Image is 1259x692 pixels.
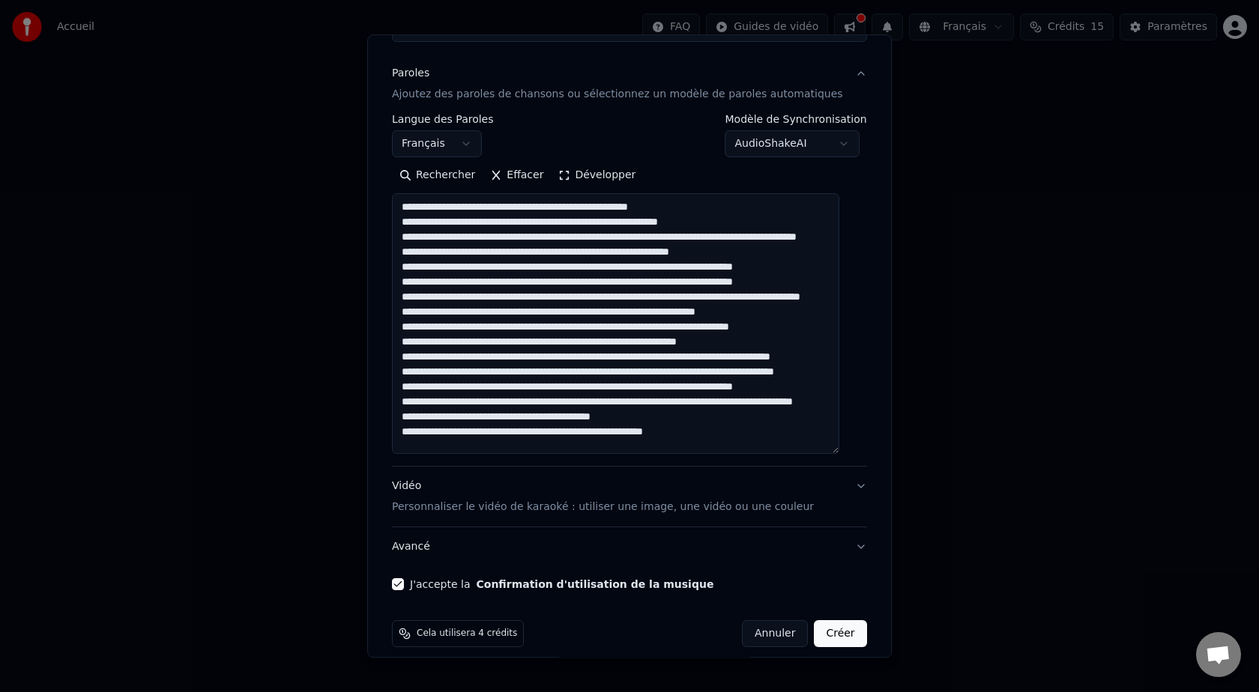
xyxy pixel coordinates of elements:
button: Effacer [483,163,551,187]
button: J'accepte la [477,579,714,589]
p: Personnaliser le vidéo de karaoké : utiliser une image, une vidéo ou une couleur [392,500,814,515]
label: Langue des Paroles [392,114,494,124]
button: Développer [552,163,644,187]
p: Ajoutez des paroles de chansons ou sélectionnez un modèle de paroles automatiques [392,87,843,102]
button: ParolesAjoutez des paroles de chansons ou sélectionnez un modèle de paroles automatiques [392,54,867,114]
label: Modèle de Synchronisation [725,114,867,124]
button: Annuler [742,620,808,647]
div: Vidéo [392,479,814,515]
div: Paroles [392,66,429,81]
button: Créer [815,620,867,647]
button: VidéoPersonnaliser le vidéo de karaoké : utiliser une image, une vidéo ou une couleur [392,467,867,526]
label: J'accepte la [410,579,713,589]
span: Cela utilisera 4 crédits [417,628,517,640]
button: Avancé [392,527,867,566]
div: ParolesAjoutez des paroles de chansons ou sélectionnez un modèle de paroles automatiques [392,114,867,466]
button: Rechercher [392,163,483,187]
